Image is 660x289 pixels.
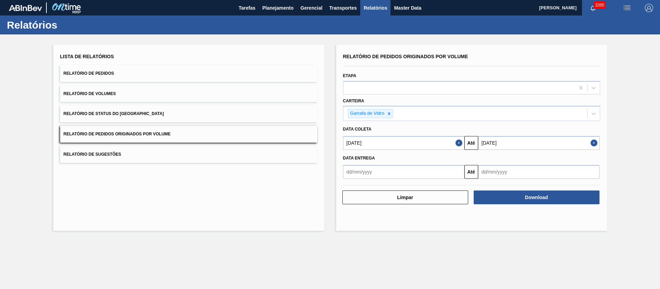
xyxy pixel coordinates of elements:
[348,109,386,118] div: Garrafa de Vidro
[582,3,604,13] button: Notificações
[64,71,114,76] span: Relatório de Pedidos
[394,4,421,12] span: Master Data
[623,4,631,12] img: userActions
[455,136,464,150] button: Close
[464,165,478,179] button: Até
[60,105,317,122] button: Relatório de Status do [GEOGRAPHIC_DATA]
[329,4,357,12] span: Transportes
[343,136,464,150] input: dd/mm/yyyy
[364,4,387,12] span: Relatórios
[262,4,294,12] span: Planejamento
[343,156,375,161] span: Data entrega
[343,99,364,103] label: Carteira
[300,4,322,12] span: Gerencial
[9,5,42,11] img: TNhmsLtSVTkK8tSr43FrP2fwEKptu5GPRR3wAAAABJRU5ErkJggg==
[645,4,653,12] img: Logout
[60,65,317,82] button: Relatório de Pedidos
[343,127,372,132] span: Data coleta
[478,165,599,179] input: dd/mm/yyyy
[343,73,356,78] label: Etapa
[474,190,599,204] button: Download
[7,21,129,29] h1: Relatórios
[64,111,164,116] span: Relatório de Status do [GEOGRAPHIC_DATA]
[591,136,599,150] button: Close
[60,85,317,102] button: Relatório de Volumes
[343,165,464,179] input: dd/mm/yyyy
[60,146,317,163] button: Relatório de Sugestões
[60,54,114,59] span: Lista de Relatórios
[594,1,606,9] span: 3385
[64,152,121,157] span: Relatório de Sugestões
[464,136,478,150] button: Até
[64,91,116,96] span: Relatório de Volumes
[342,190,468,204] button: Limpar
[343,54,468,59] span: Relatório de Pedidos Originados por Volume
[239,4,255,12] span: Tarefas
[64,132,171,136] span: Relatório de Pedidos Originados por Volume
[478,136,599,150] input: dd/mm/yyyy
[60,126,317,143] button: Relatório de Pedidos Originados por Volume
